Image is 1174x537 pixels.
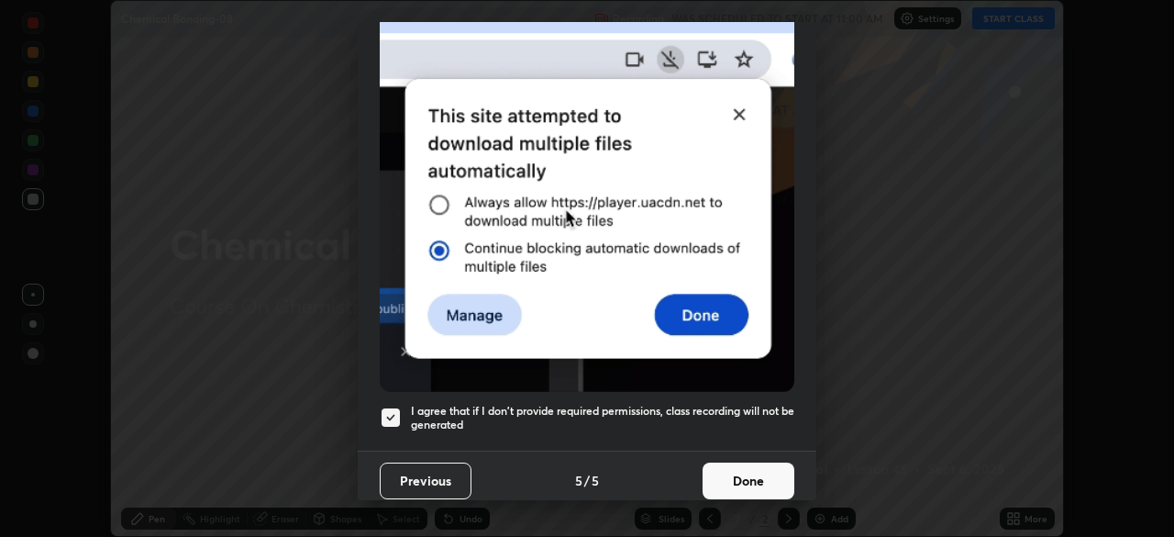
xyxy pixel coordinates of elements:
button: Previous [380,463,471,499]
h5: I agree that if I don't provide required permissions, class recording will not be generated [411,404,794,432]
h4: 5 [575,471,582,490]
h4: 5 [592,471,599,490]
button: Done [703,463,794,499]
h4: / [584,471,590,490]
